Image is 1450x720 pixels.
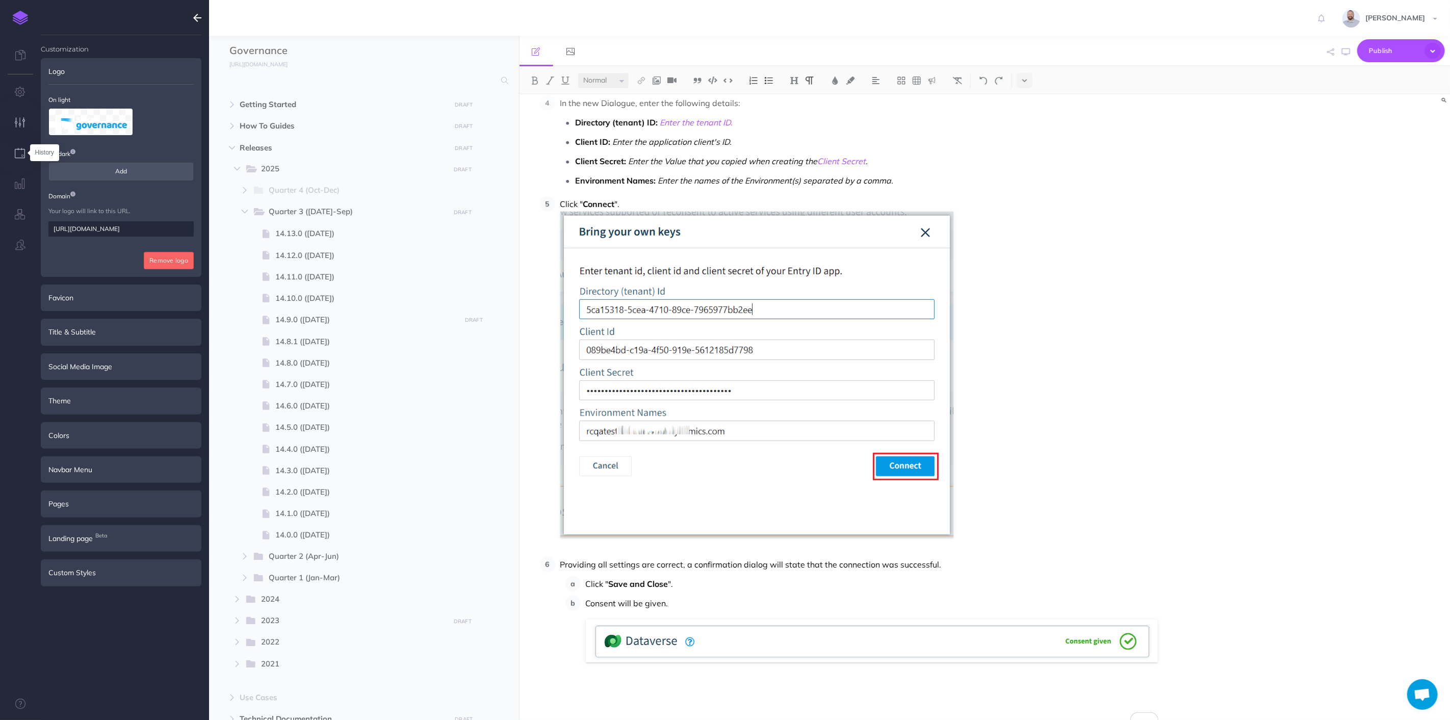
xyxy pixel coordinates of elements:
div: Landing pageBeta [41,525,201,552]
button: Publish [1357,39,1445,62]
img: Redo [994,76,1003,85]
em: Enter the Value that you copied when creating the . [629,156,868,166]
span: Publish [1369,43,1420,59]
button: DRAFT [451,99,477,111]
div: Navbar Menu [41,456,201,483]
span: Releases [240,142,445,154]
img: Paragraph button [805,76,814,85]
strong: Environment Names: [576,175,656,186]
button: Remove logo [144,252,194,269]
img: Alignment dropdown menu button [871,76,881,85]
strong: Directory (tenant) ID: [576,117,658,127]
img: Text color button [831,76,840,85]
span: Quarter 3 ([DATE]-Sep) [269,205,443,219]
div: Favicon [41,285,201,311]
img: Headings dropdown button [790,76,799,85]
span: 14.11.0 ([DATE]) [275,271,458,283]
strong: Connect [583,199,615,209]
span: 14.2.0 ([DATE]) [275,486,458,498]
div: Logo [41,58,201,85]
button: DRAFT [461,314,486,326]
div: Title & Subtitle [41,319,201,345]
em: Enter the application client's ID. [613,137,732,147]
a: [URL][DOMAIN_NAME] [209,59,298,69]
span: 2023 [261,614,443,628]
input: Search [229,71,496,90]
span: 14.4.0 ([DATE]) [275,443,458,455]
img: Text background color button [846,76,855,85]
img: Code block button [708,76,717,84]
img: vfaAj8vGHTaoGblmjF0v.png [586,620,1158,662]
small: DRAFT [455,145,473,151]
span: 14.5.0 ([DATE]) [275,421,458,433]
span: 14.0.0 ([DATE]) [275,529,458,541]
img: Blockquote button [693,76,702,85]
small: DRAFT [454,166,472,173]
a: Enter the tenant ID. [660,117,733,127]
strong: Client ID: [576,137,611,147]
img: Link button [637,76,646,85]
span: 2025 [261,163,443,176]
p: Click " ". [560,196,1158,553]
button: DRAFT [450,164,475,175]
span: [PERSON_NAME] [1360,13,1430,22]
span: 14.3.0 ([DATE]) [275,465,458,477]
span: 2024 [261,593,443,606]
strong: Client Secret: [576,156,627,166]
img: Inline code button [723,76,733,84]
span: 14.13.0 ([DATE]) [275,227,458,240]
em: Enter the names of the Environment(s) separated by a comma. [658,175,894,186]
a: Client Secret [818,156,866,166]
p: Consent will be given. [586,596,1158,611]
div: Custom Styles [41,559,201,586]
img: Add image button [652,76,661,85]
p: Providing all settings are correct, a confirmation dialog will state that the connection was succ... [560,557,1158,572]
span: 14.6.0 ([DATE]) [275,400,458,412]
span: Add [49,163,193,180]
input: https://yoursite.com/ [48,221,194,237]
span: 2022 [261,636,443,649]
p: In the new Dialogue, enter the following details: [560,95,1158,111]
span: 14.7.0 ([DATE]) [275,378,458,391]
span: 2021 [261,658,443,671]
img: Undo [979,76,988,85]
button: DRAFT [450,207,475,218]
span: Use Cases [240,691,445,704]
div: Theme [41,388,201,414]
span: Quarter 1 (Jan-Mar) [269,572,443,585]
p: Domain [48,191,194,201]
span: How To Guides [240,120,445,132]
div: Pages [41,491,201,517]
span: 14.10.0 ([DATE]) [275,292,458,304]
button: DRAFT [451,120,477,132]
input: Documentation Name [229,43,349,59]
button: DRAFT [450,615,475,627]
img: logo_xfhPlA6grIW68LEw.svg [49,109,133,135]
img: Add video button [667,76,677,85]
span: 14.9.0 ([DATE]) [275,314,458,326]
div: Colors [41,422,201,449]
button: DRAFT [451,142,477,154]
p: On dark [48,149,194,159]
span: Quarter 4 (Oct-Dec) [269,184,443,197]
img: Unordered list button [764,76,773,85]
span: Beta [93,530,110,541]
small: DRAFT [465,317,483,323]
span: 14.1.0 ([DATE]) [275,507,458,520]
div: Social Media Image [41,353,201,380]
img: logo-mark.svg [13,11,28,25]
small: DRAFT [454,618,472,625]
small: [URL][DOMAIN_NAME] [229,61,288,68]
strong: Save and Close [609,579,668,589]
span: 14.8.1 ([DATE]) [275,336,458,348]
p: On light [48,95,194,105]
h4: Customization [41,35,201,53]
p: Your logo will link to this URL. [48,206,194,216]
img: Clear styles button [953,76,962,85]
span: 14.12.0 ([DATE]) [275,249,458,262]
img: dqmYJ6zMSCra9RPGpxPUfVOofRKbTqLnhKYT2M4s.jpg [1342,10,1360,28]
small: DRAFT [455,123,473,130]
small: DRAFT [454,209,472,216]
img: Underline button [561,76,570,85]
small: DRAFT [455,101,473,108]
